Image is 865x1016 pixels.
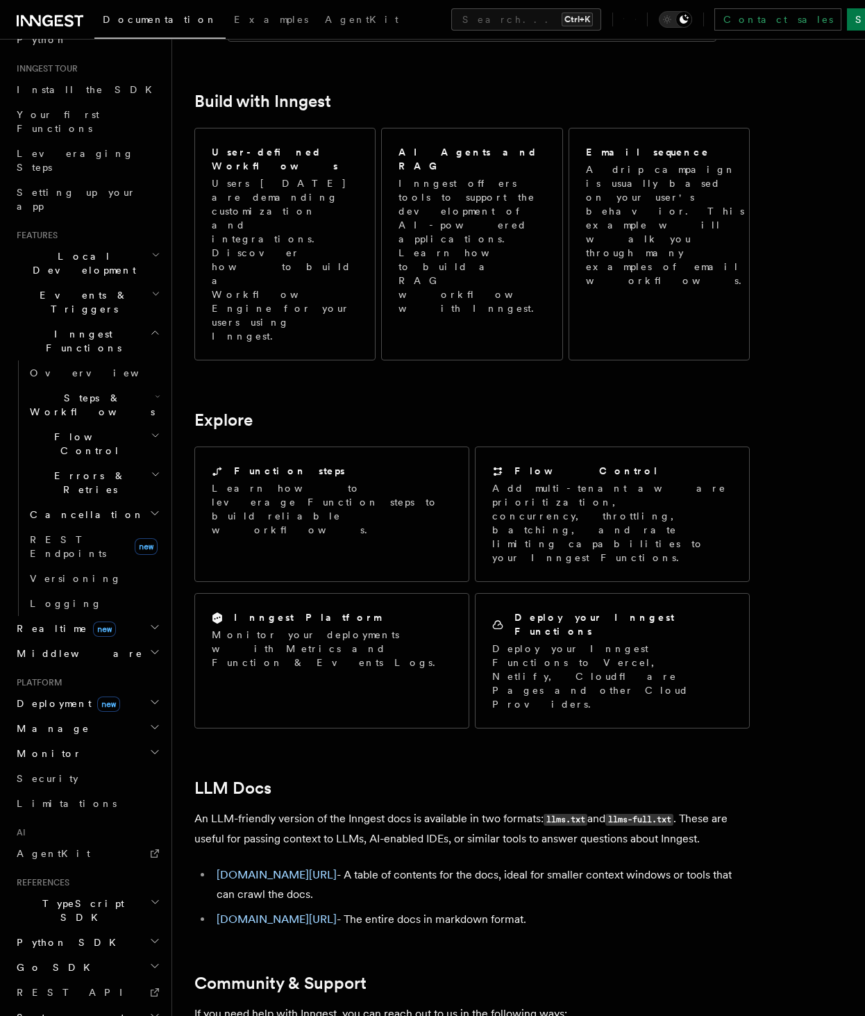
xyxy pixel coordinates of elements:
a: [DOMAIN_NAME][URL] [217,913,337,926]
a: LLM Docs [194,778,271,798]
span: Local Development [11,249,151,277]
h2: Flow Control [514,464,659,478]
button: Go SDK [11,955,163,980]
button: Monitor [11,741,163,766]
span: Platform [11,677,62,688]
span: Limitations [17,798,117,809]
p: A drip campaign is usually based on your user's behavior. This example will walk you through many... [586,163,750,288]
span: Manage [11,722,90,735]
a: Build with Inngest [194,92,331,111]
button: Steps & Workflows [24,385,163,424]
span: Python SDK [11,935,124,949]
a: Setting up your app [11,180,163,219]
a: Security [11,766,163,791]
p: Users [DATE] are demanding customization and integrations. Discover how to build a Workflow Engin... [212,176,358,343]
span: Leveraging Steps [17,148,134,173]
p: Deploy your Inngest Functions to Vercel, Netlify, Cloudflare Pages and other Cloud Providers. [492,642,732,711]
span: Inngest Functions [11,327,150,355]
a: Your first Functions [11,102,163,141]
span: Monitor [11,747,82,760]
a: [DOMAIN_NAME][URL] [217,868,337,881]
span: new [93,622,116,637]
a: REST Endpointsnew [24,527,163,566]
a: Logging [24,591,163,616]
p: An LLM-friendly version of the Inngest docs is available in two formats: and . These are useful f... [194,809,750,849]
h2: Deploy your Inngest Functions [514,610,732,638]
button: Toggle dark mode [659,11,692,28]
a: AgentKit [11,841,163,866]
button: Flow Control [24,424,163,463]
a: Contact sales [714,8,841,31]
span: Setting up your app [17,187,136,212]
a: AI Agents and RAGInngest offers tools to support the development of AI-powered applications. Lear... [381,128,562,360]
a: Documentation [94,4,226,39]
span: Middleware [11,647,143,660]
span: Steps & Workflows [24,391,155,419]
span: Python [17,34,67,45]
span: AgentKit [325,14,398,25]
button: Errors & Retries [24,463,163,502]
span: REST Endpoints [30,534,106,559]
kbd: Ctrl+K [562,13,593,26]
a: Flow ControlAdd multi-tenant aware prioritization, concurrency, throttling, batching, and rate li... [475,447,750,582]
span: new [135,538,158,555]
button: Python SDK [11,930,163,955]
button: Inngest Functions [11,322,163,360]
a: Inngest PlatformMonitor your deployments with Metrics and Function & Events Logs. [194,593,469,728]
a: User-defined WorkflowsUsers [DATE] are demanding customization and integrations. Discover how to ... [194,128,376,360]
code: llms.txt [544,814,587,826]
span: Examples [234,14,308,25]
span: Errors & Retries [24,469,151,497]
button: Manage [11,716,163,741]
span: Versioning [30,573,121,584]
span: Features [11,230,58,241]
span: Logging [30,598,102,609]
h2: Function steps [234,464,345,478]
button: Middleware [11,641,163,666]
a: REST API [11,980,163,1005]
button: Deploymentnew [11,691,163,716]
span: Security [17,773,78,784]
span: AI [11,827,26,838]
a: Examples [226,4,317,38]
button: Search...Ctrl+K [451,8,601,31]
span: new [97,697,120,712]
h2: User-defined Workflows [212,145,358,173]
span: TypeScript SDK [11,897,150,924]
a: Function stepsLearn how to leverage Function steps to build reliable workflows. [194,447,469,582]
div: Inngest Functions [11,360,163,616]
span: Cancellation [24,508,144,522]
span: Realtime [11,622,116,635]
button: Local Development [11,244,163,283]
span: Go SDK [11,960,99,974]
p: Add multi-tenant aware prioritization, concurrency, throttling, batching, and rate limiting capab... [492,481,732,565]
button: Events & Triggers [11,283,163,322]
a: Limitations [11,791,163,816]
span: Install the SDK [17,84,160,95]
code: llms-full.txt [605,814,673,826]
li: - A table of contents for the docs, ideal for smaller context windows or tools that can crawl the... [212,865,750,904]
span: References [11,877,69,888]
span: Inngest tour [11,63,78,74]
a: AgentKit [317,4,407,38]
span: REST API [17,987,135,998]
span: Your first Functions [17,109,99,134]
span: AgentKit [17,848,90,859]
p: Monitor your deployments with Metrics and Function & Events Logs. [212,628,452,669]
span: Flow Control [24,430,151,458]
span: Events & Triggers [11,288,151,316]
h2: Inngest Platform [234,610,381,624]
li: - The entire docs in markdown format. [212,910,750,929]
span: Overview [30,367,173,378]
button: Cancellation [24,502,163,527]
a: Explore [194,410,253,430]
a: Overview [24,360,163,385]
button: Realtimenew [11,616,163,641]
button: TypeScript SDK [11,891,163,930]
a: Leveraging Steps [11,141,163,180]
span: Deployment [11,697,120,710]
h2: Email sequence [586,145,709,159]
p: Inngest offers tools to support the development of AI-powered applications. Learn how to build a ... [398,176,547,315]
a: Email sequenceA drip campaign is usually based on your user's behavior. This example will walk yo... [569,128,750,360]
a: Install the SDK [11,77,163,102]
